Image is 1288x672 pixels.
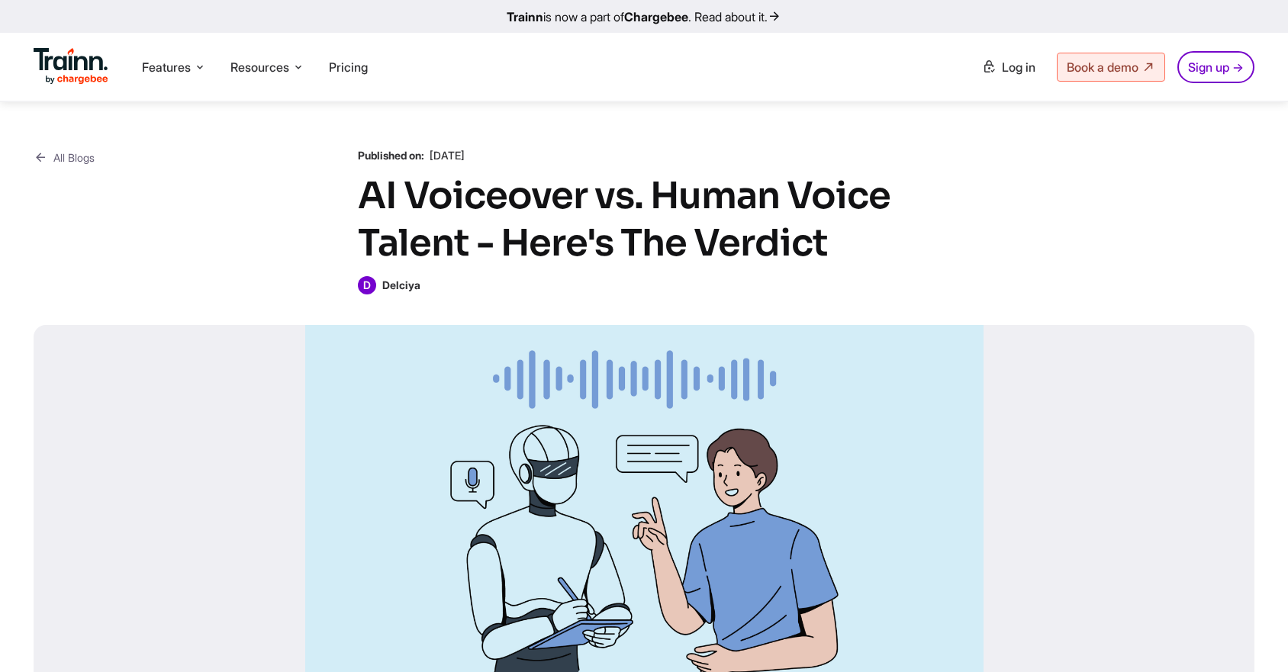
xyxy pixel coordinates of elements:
[1057,53,1165,82] a: Book a demo
[34,48,108,85] img: Trainn Logo
[142,59,191,76] span: Features
[1067,59,1138,75] span: Book a demo
[34,148,95,167] a: All Blogs
[358,276,376,294] span: D
[329,59,368,75] a: Pricing
[973,53,1045,81] a: Log in
[1002,59,1035,75] span: Log in
[358,172,930,267] h1: AI Voiceover vs. Human Voice Talent - Here's The Verdict
[382,278,420,291] b: Delciya
[430,149,465,162] span: [DATE]
[624,9,688,24] b: Chargebee
[358,149,424,162] b: Published on:
[1177,51,1254,83] a: Sign up →
[230,59,289,76] span: Resources
[507,9,543,24] b: Trainn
